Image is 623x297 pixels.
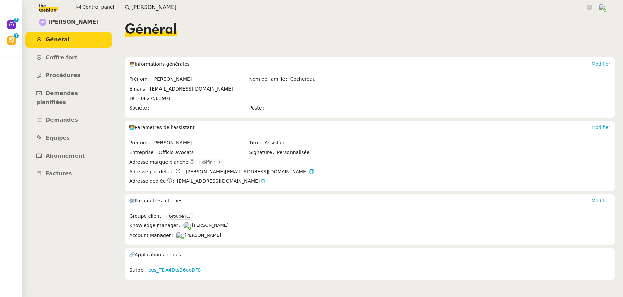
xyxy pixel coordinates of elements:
[25,112,112,128] a: Demandes
[46,54,78,61] span: Coffre fort
[129,148,158,156] span: Entreprise
[25,67,112,83] a: Procédures
[249,104,267,112] span: Poste
[265,139,368,147] span: Assistant
[249,139,265,147] span: Titre
[591,61,610,67] a: Modifier
[185,233,221,238] span: [PERSON_NAME]
[131,3,585,12] input: Rechercher
[158,148,248,156] span: Officio avocats
[46,170,72,177] span: Factures
[176,232,183,239] img: users%2FNTfmycKsCFdqp6LX6USf2FmuPJo2%2Favatar%2F16D86256-2126-4AE5-895D-3A0011377F92_1_102_o-remo...
[129,266,148,274] span: Stripe
[129,232,176,239] span: Account Manager
[46,135,70,141] span: Équipes
[72,3,118,12] button: Control panel
[129,177,166,185] span: Adresse dédiée
[46,72,80,78] span: Procédures
[25,32,112,48] a: Général
[25,50,112,66] a: Coffre fort
[129,121,591,135] div: 🧑‍💻
[36,90,78,105] span: Demandes planifiées
[177,177,266,185] span: [EMAIL_ADDRESS][DOMAIN_NAME]
[39,19,46,26] img: svg
[135,125,195,130] span: Paramètres de l'assistant
[129,104,152,112] span: Société
[129,222,183,230] span: Knowledge manager
[183,222,191,229] img: users%2FyQfMwtYgTqhRP2YHWHmG2s2LYaD3%2Favatar%2Fprofile-pic.png
[135,198,182,203] span: Paramètres internes
[599,4,606,11] img: users%2FNTfmycKsCFdqp6LX6USf2FmuPJo2%2Favatar%2F16D86256-2126-4AE5-895D-3A0011377F92_1_102_o-remo...
[129,194,591,208] div: ⚙️
[46,36,69,43] span: Général
[277,148,310,156] span: Personnalisée
[166,213,193,220] nz-tag: Groupe F.3
[46,117,78,123] span: Demandes
[186,168,314,176] span: [PERSON_NAME][EMAIL_ADDRESS][DOMAIN_NAME]
[152,139,248,147] span: [PERSON_NAME]
[135,252,181,257] span: Applications tierces
[129,168,174,176] span: Adresse par défaut
[46,153,85,159] span: Abonnement
[129,139,152,147] span: Prénom
[25,85,112,110] a: Demandes planifiées
[129,248,610,262] div: 🔗
[48,18,99,27] span: [PERSON_NAME]
[591,125,610,130] a: Modifier
[249,148,277,156] span: Signature
[14,18,19,22] nz-badge-sup: 3
[591,198,610,203] a: Modifier
[148,266,201,274] a: cus_TDA4DtsB6oeDFS
[192,223,229,228] span: [PERSON_NAME]
[25,130,112,146] a: Équipes
[15,33,18,39] p: 1
[14,33,19,38] nz-badge-sup: 1
[202,159,218,166] span: définir
[25,148,112,164] a: Abonnement
[82,3,114,11] span: Control panel
[129,212,166,220] span: Groupe client
[129,158,188,166] span: Adresse marque blanche
[15,18,18,24] p: 3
